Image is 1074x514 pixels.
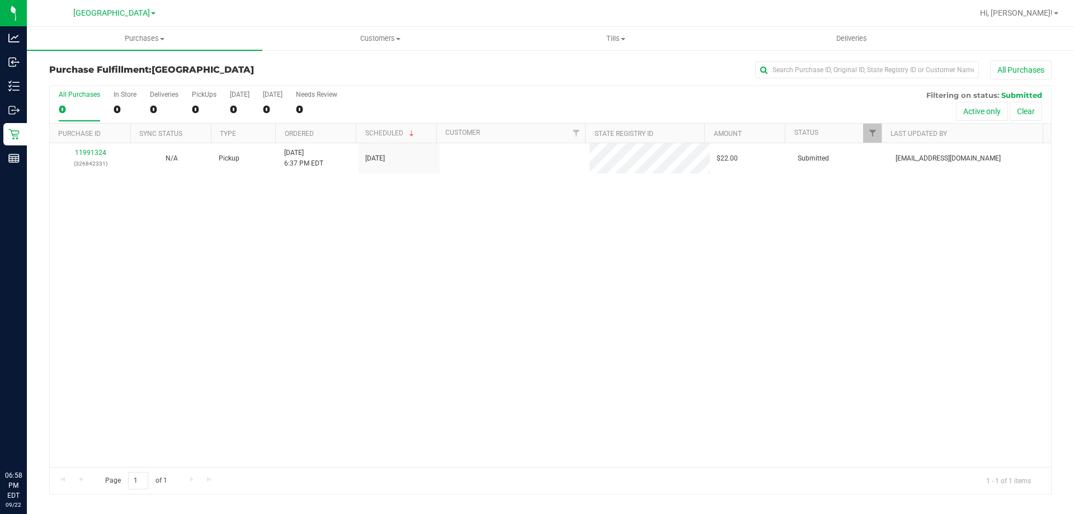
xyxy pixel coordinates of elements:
button: N/A [166,153,178,164]
a: Tills [498,27,733,50]
div: 0 [296,103,337,116]
a: State Registry ID [595,130,653,138]
inline-svg: Retail [8,129,20,140]
a: Last Updated By [891,130,947,138]
a: Type [220,130,236,138]
span: Submitted [798,153,829,164]
input: Search Purchase ID, Original ID, State Registry ID or Customer Name... [755,62,979,78]
a: Customer [445,129,480,136]
span: Customers [263,34,497,44]
span: 1 - 1 of 1 items [977,472,1040,489]
a: 11991324 [75,149,106,157]
span: Purchases [27,34,262,44]
span: Filtering on status: [926,91,999,100]
span: Pickup [219,153,239,164]
div: 0 [150,103,178,116]
inline-svg: Analytics [8,32,20,44]
span: Tills [498,34,733,44]
button: All Purchases [990,60,1052,79]
span: Hi, [PERSON_NAME]! [980,8,1053,17]
a: Filter [567,124,585,143]
span: [DATE] [365,153,385,164]
div: 0 [192,103,216,116]
span: [GEOGRAPHIC_DATA] [73,8,150,18]
div: [DATE] [263,91,282,98]
span: [GEOGRAPHIC_DATA] [152,64,254,75]
a: Purchases [27,27,262,50]
a: Deliveries [734,27,969,50]
inline-svg: Inbound [8,56,20,68]
div: In Store [114,91,136,98]
a: Amount [714,130,742,138]
iframe: Resource center [11,425,45,458]
span: Submitted [1001,91,1042,100]
inline-svg: Reports [8,153,20,164]
span: Page of 1 [96,472,176,489]
inline-svg: Inventory [8,81,20,92]
div: 0 [263,103,282,116]
div: 0 [59,103,100,116]
p: 06:58 PM EDT [5,470,22,501]
span: Not Applicable [166,154,178,162]
a: Purchase ID [58,130,101,138]
span: [DATE] 6:37 PM EDT [284,148,323,169]
a: Sync Status [139,130,182,138]
button: Active only [956,102,1008,121]
a: Scheduled [365,129,416,137]
div: Deliveries [150,91,178,98]
div: Needs Review [296,91,337,98]
div: [DATE] [230,91,249,98]
button: Clear [1010,102,1042,121]
div: 0 [230,103,249,116]
a: Filter [863,124,882,143]
span: Deliveries [821,34,882,44]
p: 09/22 [5,501,22,509]
div: All Purchases [59,91,100,98]
a: Status [794,129,818,136]
div: PickUps [192,91,216,98]
a: Ordered [285,130,314,138]
span: $22.00 [717,153,738,164]
h3: Purchase Fulfillment: [49,65,383,75]
span: [EMAIL_ADDRESS][DOMAIN_NAME] [896,153,1001,164]
p: (326842331) [56,158,124,169]
inline-svg: Outbound [8,105,20,116]
div: 0 [114,103,136,116]
input: 1 [128,472,148,489]
a: Customers [262,27,498,50]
